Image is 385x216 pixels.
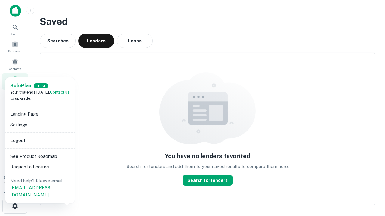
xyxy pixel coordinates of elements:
[8,109,72,119] li: Landing Page
[8,135,72,146] li: Logout
[8,119,72,130] li: Settings
[10,83,31,88] strong: Solo Plan
[8,151,72,162] li: See Product Roadmap
[34,83,48,88] div: TRIAL
[10,82,31,89] a: SoloPlan
[355,168,385,197] iframe: Chat Widget
[10,185,51,197] a: [EMAIL_ADDRESS][DOMAIN_NAME]
[10,177,70,199] p: Need help? Please email
[10,90,69,100] span: Your trial ends [DATE]. to upgrade.
[50,90,69,94] a: Contact us
[8,161,72,172] li: Request a Feature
